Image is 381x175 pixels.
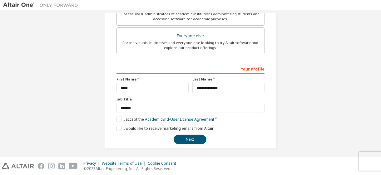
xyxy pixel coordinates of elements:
a: Academic End-User License Agreement [145,117,214,122]
img: instagram.svg [48,163,55,169]
div: Everyone else [121,32,260,40]
img: youtube.svg [69,163,78,169]
div: Your Profile [116,64,265,74]
label: First Name [116,77,189,82]
button: Next [174,135,206,144]
div: For individuals, businesses and everyone else looking to try Altair software and explore our prod... [121,40,260,50]
div: Website Terms of Use [102,161,148,166]
img: Altair One [3,2,81,8]
label: Job Title [116,97,265,102]
div: For faculty & administrators of academic institutions administering students and accessing softwa... [121,12,260,22]
p: © 2025 Altair Engineering, Inc. All Rights Reserved. [83,166,180,171]
label: I would like to receive marketing emails from Altair [116,126,214,131]
img: altair_logo.svg [2,163,34,169]
img: facebook.svg [38,163,44,169]
label: I accept the [116,117,214,122]
div: Privacy [83,161,102,166]
img: linkedin.svg [58,163,65,169]
div: Cookie Consent [148,161,180,166]
label: Last Name [192,77,265,82]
